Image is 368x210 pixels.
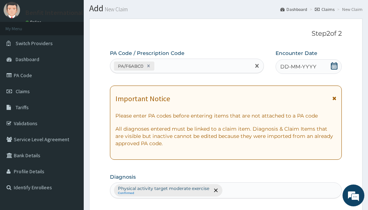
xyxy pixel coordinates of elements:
[25,20,43,25] a: Online
[110,30,342,38] p: Step 2 of 2
[315,6,335,12] a: Claims
[16,56,39,63] span: Dashboard
[110,173,136,181] label: Diagnosis
[119,4,137,21] div: Minimize live chat window
[276,49,317,57] label: Encounter Date
[38,41,122,50] div: Chat with us now
[115,125,336,147] p: All diagnoses entered must be linked to a claim item. Diagnosis & Claim Items that are visible bu...
[280,6,307,12] a: Dashboard
[42,60,100,134] span: We're online!
[13,36,29,55] img: d_794563401_company_1708531726252_794563401
[16,40,53,47] span: Switch Providers
[4,136,139,161] textarea: Type your message and hit 'Enter'
[89,4,363,13] h1: Add
[335,6,363,12] li: New Claim
[280,63,316,70] span: DD-MM-YYYY
[116,62,145,70] div: PA/F6ABC0
[16,88,30,95] span: Claims
[115,112,336,119] p: Please enter PA codes before entering items that are not attached to a PA code
[103,7,128,12] small: New Claim
[110,49,185,57] label: PA Code / Prescription Code
[115,95,170,103] h1: Important Notice
[4,2,20,18] img: User Image
[16,104,29,111] span: Tariffs
[25,9,97,16] p: Benfit International Gym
